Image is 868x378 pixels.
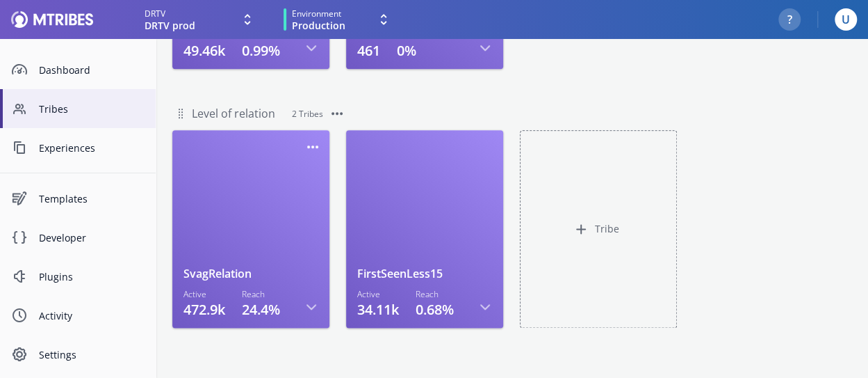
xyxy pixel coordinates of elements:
span: Developer [39,230,145,245]
h3: Reach [416,288,454,300]
a: SvagRelationActive472.9kReach24.4% [172,130,329,328]
button: U [835,8,857,31]
button: DRTVDRTV prod [145,8,256,31]
button: ? [778,8,801,31]
svg: Experiences Symbol [11,190,28,207]
button: Open [299,294,324,320]
h1: FirstSeenLess15 [357,266,492,281]
button: Open [299,36,324,61]
span: DRTV [145,8,165,20]
span: DRTV prod [145,20,195,31]
svg: Three Dots Symbol [329,105,345,122]
svg: Cog Symbol [11,346,28,363]
p: 34.11k [357,303,399,317]
span: Production [292,20,345,31]
p: 0.68% [416,303,454,317]
svg: Code Snippet Symbol [11,229,28,246]
svg: Time Symbol [11,307,28,324]
button: Tribe [520,130,677,328]
h3: Active [183,288,225,300]
p: 472.9k [183,303,225,317]
span: Templates [39,191,145,206]
svg: Expand drop down icon [239,11,256,28]
p: 461 [357,44,380,58]
span: Tribes [39,102,145,116]
button: Open [473,36,498,61]
p: 49.46k [183,44,225,58]
svg: Content Symbol [11,139,28,156]
svg: People Symbol [11,100,28,117]
h3: Active [357,288,399,300]
button: Open [473,294,498,320]
p: 0.99% [242,44,280,58]
svg: Dashboard Symbol [11,61,28,78]
p: 24.4% [242,303,280,317]
input: Untitled [192,105,275,122]
span: Plugins [39,269,145,284]
svg: Plugin Symbol [11,268,28,285]
button: EnvironmentProduction [284,7,396,32]
h3: Reach [242,288,280,300]
span: Dashboard [39,63,145,77]
p: 0% [397,44,420,58]
h1: SvagRelation [183,266,318,281]
span: Settings [39,347,145,362]
a: FirstSeenLess15Active34.11kReach0.68% [346,130,503,328]
svg: DragHandle symbol [172,105,189,122]
span: Experiences [39,141,145,155]
span: Environment [292,8,341,20]
svg: Expand drop down icon [375,11,392,28]
svg: Three Dots Symbol [304,139,321,155]
span: 2 Tribes [292,108,323,120]
span: Activity [39,308,145,323]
